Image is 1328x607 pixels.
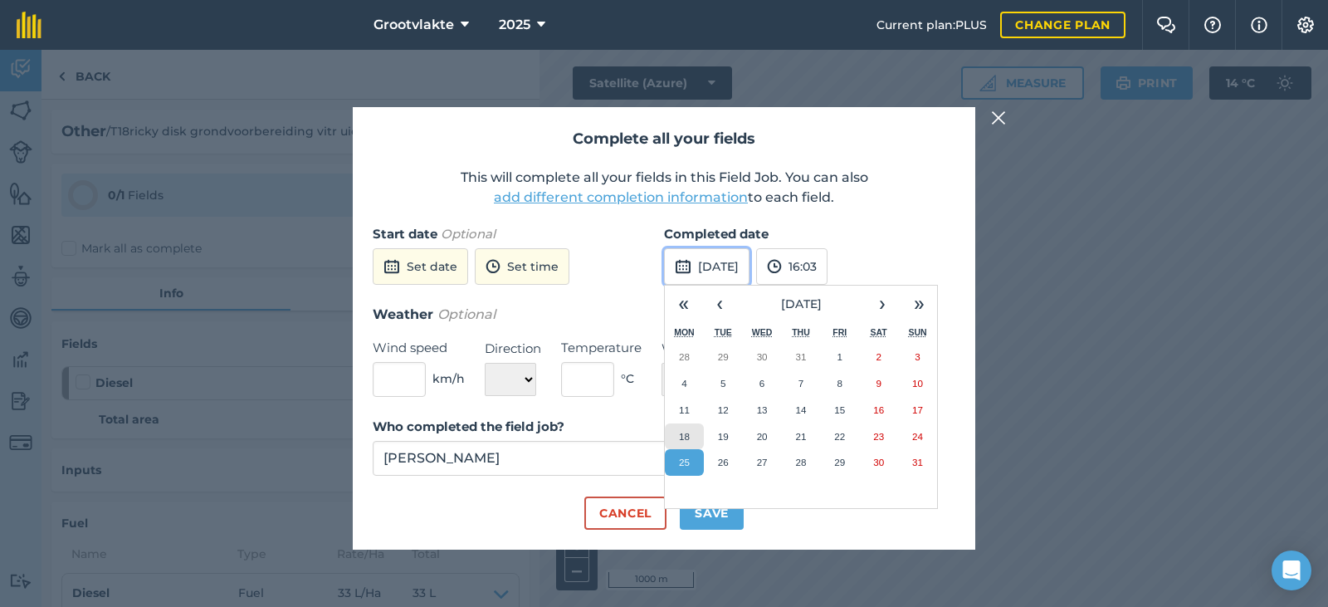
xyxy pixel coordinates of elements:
button: 2 August 2025 [859,344,898,370]
img: svg+xml;base64,PD94bWwgdmVyc2lvbj0iMS4wIiBlbmNvZGluZz0idXRmLTgiPz4KPCEtLSBHZW5lcmF0b3I6IEFkb2JlIE... [675,257,691,277]
button: 12 August 2025 [704,397,743,423]
button: 6 August 2025 [743,370,782,397]
button: 20 August 2025 [743,423,782,450]
button: 28 August 2025 [782,449,821,476]
button: › [864,286,901,322]
abbr: 20 August 2025 [757,431,768,442]
abbr: 27 August 2025 [757,457,768,467]
p: This will complete all your fields in this Field Job. You can also to each field. [373,168,955,208]
span: ° C [621,370,634,388]
button: Set date [373,248,468,285]
abbr: 2 August 2025 [876,351,881,362]
strong: Who completed the field job? [373,419,564,434]
span: km/h [432,370,465,388]
strong: Completed date [664,226,769,242]
span: [DATE] [781,296,822,311]
h2: Complete all your fields [373,127,955,151]
button: 13 August 2025 [743,397,782,423]
img: svg+xml;base64,PD94bWwgdmVyc2lvbj0iMS4wIiBlbmNvZGluZz0idXRmLTgiPz4KPCEtLSBHZW5lcmF0b3I6IEFkb2JlIE... [383,257,400,277]
h3: Weather [373,304,955,326]
button: 27 August 2025 [743,449,782,476]
button: 8 August 2025 [820,370,859,397]
abbr: 11 August 2025 [679,404,690,415]
abbr: 17 August 2025 [912,404,923,415]
strong: Start date [373,226,437,242]
label: Temperature [561,338,642,358]
button: 11 August 2025 [665,397,704,423]
abbr: 28 July 2025 [679,351,690,362]
button: « [665,286,701,322]
button: [DATE] [664,248,749,285]
abbr: 29 August 2025 [834,457,845,467]
button: 23 August 2025 [859,423,898,450]
abbr: 4 August 2025 [681,378,686,389]
abbr: 31 July 2025 [795,351,806,362]
abbr: Thursday [792,327,810,337]
button: 4 August 2025 [665,370,704,397]
button: 26 August 2025 [704,449,743,476]
em: Optional [437,306,496,322]
label: Weather [662,339,744,359]
button: 15 August 2025 [820,397,859,423]
button: 1 August 2025 [820,344,859,370]
abbr: 28 August 2025 [795,457,806,467]
abbr: Monday [674,327,695,337]
button: 7 August 2025 [782,370,821,397]
img: svg+xml;base64,PHN2ZyB4bWxucz0iaHR0cDovL3d3dy53My5vcmcvMjAwMC9zdmciIHdpZHRoPSIyMiIgaGVpZ2h0PSIzMC... [991,108,1006,128]
span: Grootvlakte [373,15,454,35]
em: Optional [441,226,496,242]
abbr: 29 July 2025 [718,351,729,362]
abbr: 31 August 2025 [912,457,923,467]
abbr: 30 July 2025 [757,351,768,362]
a: Change plan [1000,12,1125,38]
abbr: 6 August 2025 [759,378,764,389]
abbr: 26 August 2025 [718,457,729,467]
span: Current plan : PLUS [876,16,987,34]
button: Save [680,497,744,530]
button: 31 August 2025 [898,449,937,476]
button: add different completion information [494,188,748,208]
abbr: 12 August 2025 [718,404,729,415]
button: [DATE] [738,286,864,322]
img: A question mark icon [1203,17,1223,33]
abbr: 7 August 2025 [798,378,803,389]
button: 3 August 2025 [898,344,937,370]
abbr: 1 August 2025 [837,351,842,362]
button: 25 August 2025 [665,449,704,476]
abbr: 5 August 2025 [720,378,725,389]
button: 22 August 2025 [820,423,859,450]
button: 28 July 2025 [665,344,704,370]
abbr: 21 August 2025 [795,431,806,442]
img: Two speech bubbles overlapping with the left bubble in the forefront [1156,17,1176,33]
abbr: Sunday [908,327,926,337]
button: 29 August 2025 [820,449,859,476]
label: Wind speed [373,338,465,358]
abbr: Friday [832,327,847,337]
button: 31 July 2025 [782,344,821,370]
span: 2025 [499,15,530,35]
button: 9 August 2025 [859,370,898,397]
button: 30 August 2025 [859,449,898,476]
button: 19 August 2025 [704,423,743,450]
button: 17 August 2025 [898,397,937,423]
abbr: 24 August 2025 [912,431,923,442]
abbr: 14 August 2025 [795,404,806,415]
abbr: 10 August 2025 [912,378,923,389]
button: Set time [475,248,569,285]
button: 24 August 2025 [898,423,937,450]
button: 30 July 2025 [743,344,782,370]
button: 16:03 [756,248,828,285]
button: Cancel [584,497,666,530]
div: Open Intercom Messenger [1272,551,1311,590]
abbr: Tuesday [715,327,732,337]
abbr: 22 August 2025 [834,431,845,442]
button: 16 August 2025 [859,397,898,423]
button: 14 August 2025 [782,397,821,423]
abbr: 13 August 2025 [757,404,768,415]
img: svg+xml;base64,PD94bWwgdmVyc2lvbj0iMS4wIiBlbmNvZGluZz0idXRmLTgiPz4KPCEtLSBHZW5lcmF0b3I6IEFkb2JlIE... [486,257,500,277]
abbr: 3 August 2025 [915,351,920,362]
abbr: 9 August 2025 [876,378,881,389]
button: 29 July 2025 [704,344,743,370]
abbr: 16 August 2025 [873,404,884,415]
button: » [901,286,937,322]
